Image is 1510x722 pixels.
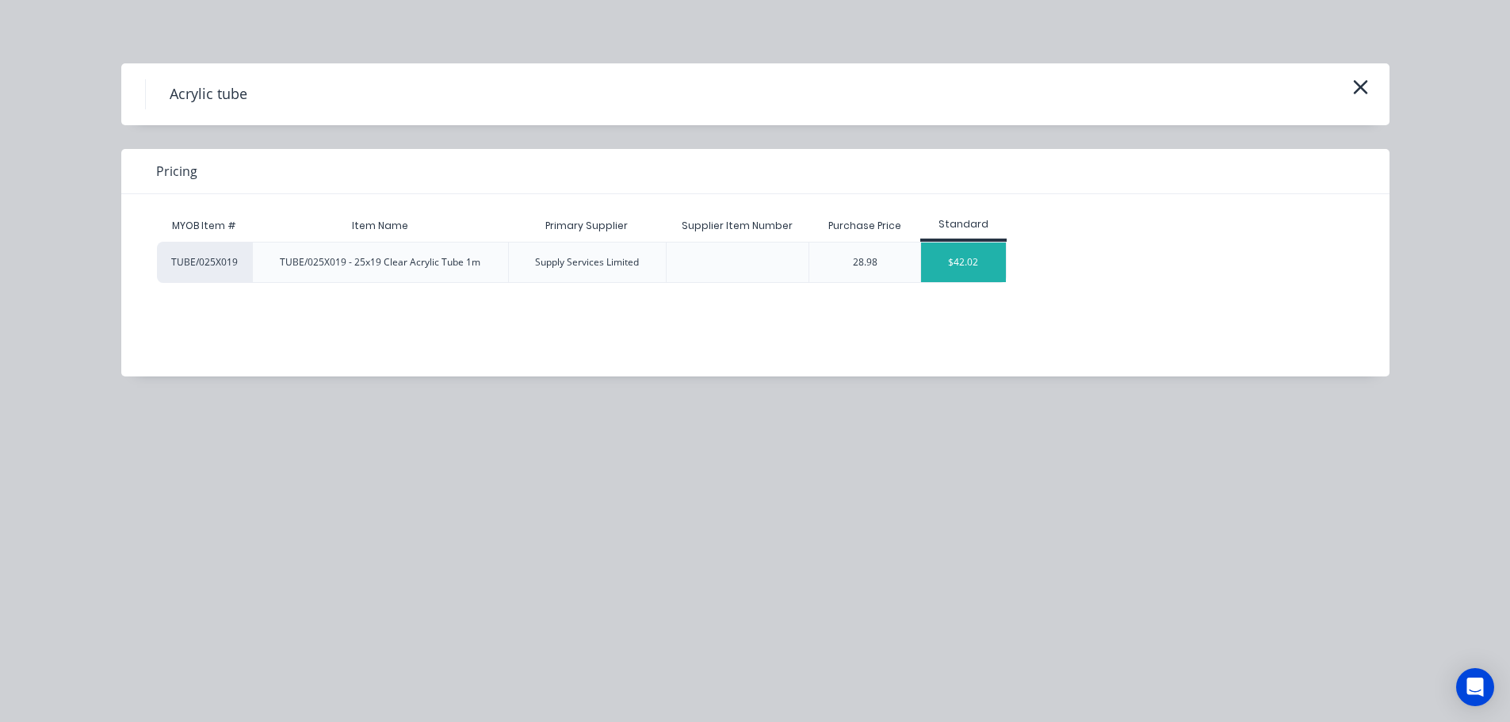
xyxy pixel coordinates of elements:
[1456,668,1494,706] div: Open Intercom Messenger
[533,206,640,246] div: Primary Supplier
[157,210,252,242] div: MYOB Item #
[921,243,1006,282] div: $42.02
[920,217,1007,231] div: Standard
[339,206,421,246] div: Item Name
[853,255,877,269] div: 28.98
[145,79,271,109] h4: Acrylic tube
[669,206,805,246] div: Supplier Item Number
[156,162,197,181] span: Pricing
[280,255,480,269] div: TUBE/025X019 - 25x19 Clear Acrylic Tube 1m
[816,206,914,246] div: Purchase Price
[157,242,252,283] div: TUBE/025X019
[535,255,639,269] div: Supply Services Limited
